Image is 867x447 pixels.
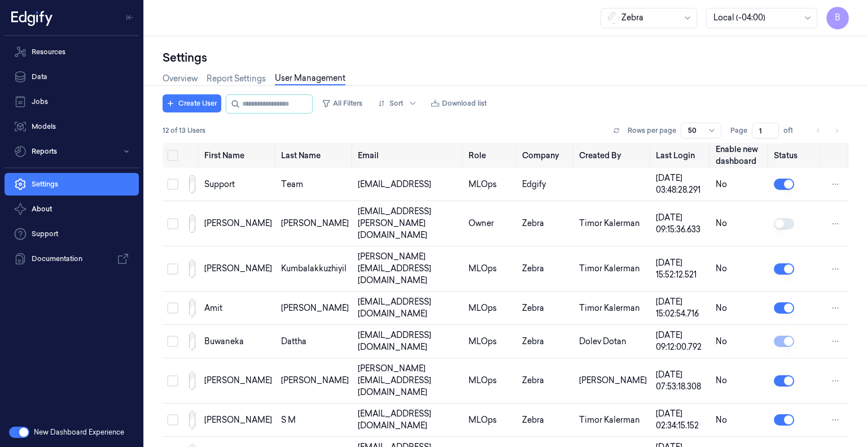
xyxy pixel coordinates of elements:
[5,90,139,113] a: Jobs
[522,218,570,229] div: Zebra
[204,263,272,275] div: [PERSON_NAME]
[167,179,178,190] button: Select row
[167,336,178,347] button: Select row
[716,336,765,348] div: No
[468,263,513,275] div: MLOps
[826,7,849,29] button: B
[716,302,765,314] div: No
[522,263,570,275] div: Zebra
[656,329,707,353] div: [DATE] 09:12:00.792
[579,302,647,314] div: Timor Kalerman
[281,375,349,387] div: [PERSON_NAME]
[579,218,647,229] div: Timor Kalerman
[769,143,821,168] th: Status
[716,179,765,190] div: No
[204,302,272,314] div: Amit
[656,369,707,393] div: [DATE] 07:53:18.308
[468,179,513,190] div: MLOps
[5,248,139,270] a: Documentation
[5,66,139,88] a: Data
[163,125,205,136] span: 12 of 13 Users
[468,336,513,348] div: MLOps
[281,414,349,426] div: S M
[656,212,707,236] div: [DATE] 09:15:36.633
[579,263,647,275] div: Timor Kalerman
[579,375,647,387] div: [PERSON_NAME]
[281,218,349,229] div: [PERSON_NAME]
[464,143,518,168] th: Role
[207,73,266,85] a: Report Settings
[358,363,459,398] div: [PERSON_NAME][EMAIL_ADDRESS][DOMAIN_NAME]
[716,263,765,275] div: No
[167,218,178,229] button: Select row
[716,375,765,387] div: No
[358,251,459,287] div: [PERSON_NAME][EMAIL_ADDRESS][DOMAIN_NAME]
[204,179,272,190] div: Support
[281,179,349,190] div: Team
[358,206,459,241] div: [EMAIL_ADDRESS][PERSON_NAME][DOMAIN_NAME]
[275,72,345,85] a: User Management
[711,143,769,168] th: Enable new dashboard
[716,218,765,229] div: No
[656,296,707,320] div: [DATE] 15:02:54.716
[522,336,570,348] div: Zebra
[5,198,139,220] button: About
[204,218,272,229] div: [PERSON_NAME]
[811,123,844,138] nav: pagination
[281,302,349,314] div: [PERSON_NAME]
[575,143,651,168] th: Created By
[730,125,747,136] span: Page
[426,94,491,112] button: Download list
[204,414,272,426] div: [PERSON_NAME]
[358,296,459,320] div: [EMAIL_ADDRESS][DOMAIN_NAME]
[167,414,178,426] button: Select row
[358,329,459,353] div: [EMAIL_ADDRESS][DOMAIN_NAME]
[5,115,139,138] a: Models
[716,414,765,426] div: No
[656,257,707,281] div: [DATE] 15:52:12.521
[277,143,353,168] th: Last Name
[656,408,707,432] div: [DATE] 02:34:15.152
[5,223,139,245] a: Support
[518,143,575,168] th: Company
[5,140,139,163] button: Reports
[353,143,464,168] th: Email
[628,125,676,136] p: Rows per page
[200,143,277,168] th: First Name
[317,94,367,112] button: All Filters
[5,173,139,196] a: Settings
[204,375,272,387] div: [PERSON_NAME]
[468,414,513,426] div: MLOps
[656,172,707,196] div: [DATE] 03:48:28.291
[358,408,459,432] div: [EMAIL_ADDRESS][DOMAIN_NAME]
[468,218,513,229] div: Owner
[167,150,178,161] button: Select all
[522,179,570,190] div: Edgify
[468,375,513,387] div: MLOps
[281,263,349,275] div: Kumbalakkuzhiyil
[358,179,459,190] div: [EMAIL_ADDRESS]
[281,336,349,348] div: Dattha
[783,125,802,136] span: of 1
[163,73,198,85] a: Overview
[167,263,178,275] button: Select row
[522,414,570,426] div: Zebra
[579,336,647,348] div: Dolev Dotan
[468,302,513,314] div: MLOps
[651,143,711,168] th: Last Login
[522,375,570,387] div: Zebra
[579,414,647,426] div: Timor Kalerman
[167,375,178,387] button: Select row
[163,94,221,112] button: Create User
[204,336,272,348] div: Buwaneka
[522,302,570,314] div: Zebra
[5,41,139,63] a: Resources
[163,50,849,66] div: Settings
[121,8,139,27] button: Toggle Navigation
[167,302,178,314] button: Select row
